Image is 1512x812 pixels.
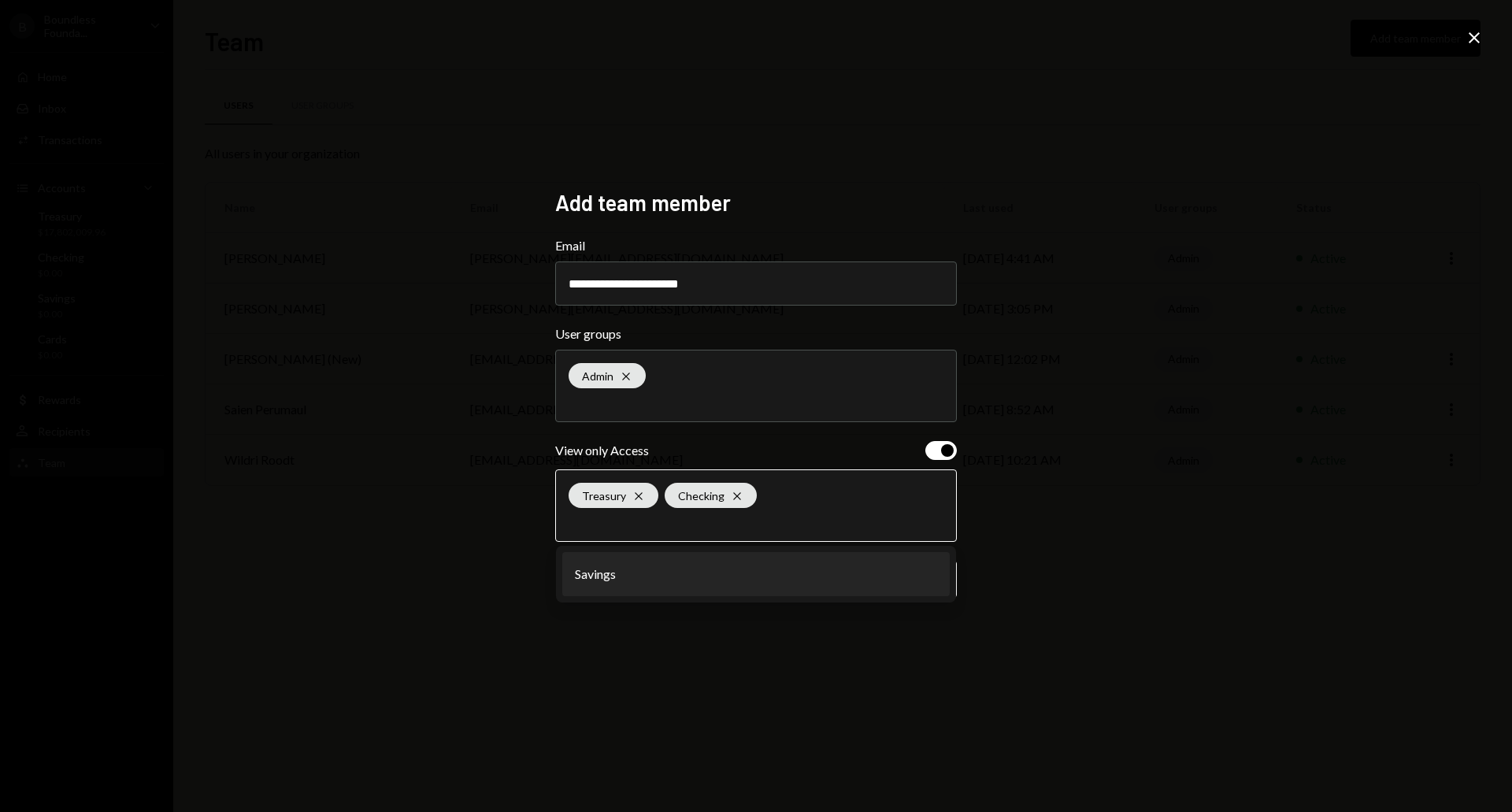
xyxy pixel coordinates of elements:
div: Checking [665,483,757,508]
div: Treasury [569,483,658,508]
li: Savings [562,552,950,596]
label: Email [555,236,957,255]
h2: Add team member [555,187,957,218]
div: View only Access [555,441,649,460]
label: User groups [555,324,957,343]
div: Admin [569,363,646,388]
